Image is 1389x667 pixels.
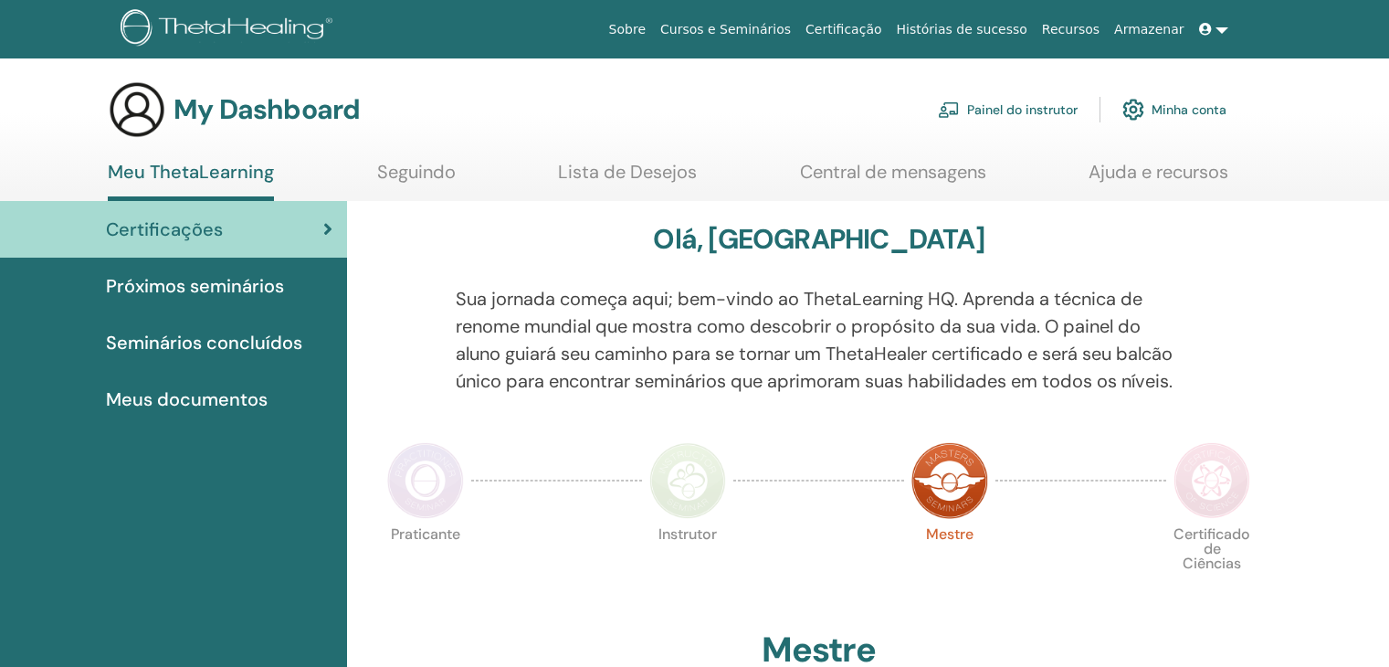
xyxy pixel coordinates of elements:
[649,527,726,604] p: Instrutor
[938,101,960,118] img: chalkboard-teacher.svg
[387,442,464,519] img: Practitioner
[108,80,166,139] img: generic-user-icon.jpg
[1107,13,1191,47] a: Armazenar
[1173,527,1250,604] p: Certificado de Ciências
[1173,442,1250,519] img: Certificate of Science
[377,161,456,196] a: Seguindo
[653,223,984,256] h3: Olá, [GEOGRAPHIC_DATA]
[106,216,223,243] span: Certificações
[387,527,464,604] p: Praticante
[1089,161,1228,196] a: Ajuda e recursos
[456,285,1183,395] p: Sua jornada começa aqui; bem-vindo ao ThetaLearning HQ. Aprenda a técnica de renome mundial que m...
[653,13,798,47] a: Cursos e Seminários
[121,9,339,50] img: logo.png
[1035,13,1107,47] a: Recursos
[558,161,697,196] a: Lista de Desejos
[798,13,889,47] a: Certificação
[108,161,274,201] a: Meu ThetaLearning
[106,272,284,300] span: Próximos seminários
[889,13,1035,47] a: Histórias de sucesso
[1122,90,1226,130] a: Minha conta
[174,93,360,126] h3: My Dashboard
[649,442,726,519] img: Instructor
[911,527,988,604] p: Mestre
[938,90,1078,130] a: Painel do instrutor
[911,442,988,519] img: Master
[800,161,986,196] a: Central de mensagens
[106,386,268,413] span: Meus documentos
[602,13,653,47] a: Sobre
[106,329,302,356] span: Seminários concluídos
[1122,94,1144,125] img: cog.svg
